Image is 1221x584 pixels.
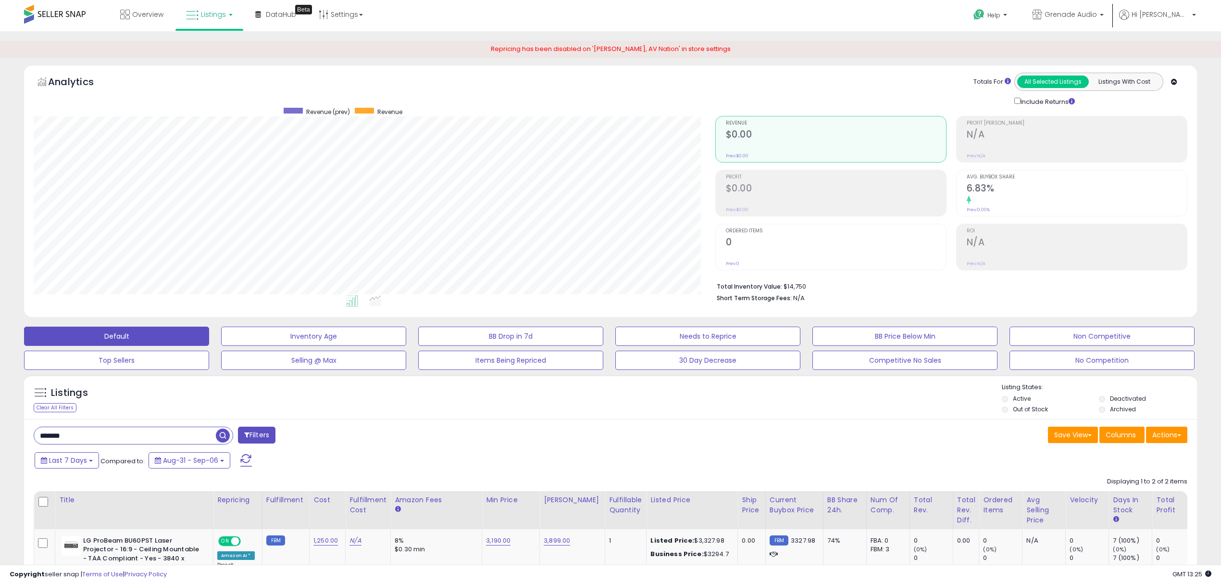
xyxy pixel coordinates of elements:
div: seller snap | | [10,570,167,579]
h2: 6.83% [967,183,1187,196]
small: FBM [266,535,285,546]
b: Listed Price: [650,536,694,545]
h2: N/A [967,129,1187,142]
div: 1 [609,536,639,545]
span: Revenue [726,121,946,126]
span: Profit [726,175,946,180]
button: No Competition [1009,351,1195,370]
span: DataHub [266,10,296,19]
div: Clear All Filters [34,403,76,412]
small: Prev: 0 [726,261,739,267]
button: All Selected Listings [1017,76,1089,88]
button: Top Sellers [24,351,209,370]
span: Last 7 Days [49,456,87,465]
div: Fulfillment [266,495,305,505]
div: FBA: 0 [871,536,902,545]
div: 0 [1156,536,1195,545]
div: Days In Stock [1113,495,1148,515]
div: Ship Price [742,495,761,515]
small: (0%) [983,546,997,553]
div: Min Price [486,495,536,505]
div: Totals For [973,77,1011,87]
div: 0.00 [742,536,758,545]
div: Num of Comp. [871,495,906,515]
div: 0 [914,554,953,562]
div: $3,327.98 [650,536,730,545]
div: 0 [983,554,1022,562]
a: Terms of Use [82,570,123,579]
a: 3,190.00 [486,536,511,546]
div: FBM: 3 [871,545,902,554]
button: Listings With Cost [1088,76,1160,88]
div: 0 [1070,554,1109,562]
div: [PERSON_NAME] [544,495,601,505]
li: $14,750 [717,280,1181,292]
div: 0 [983,536,1022,545]
h5: Listings [51,386,88,400]
b: Business Price: [650,549,703,559]
span: Grenade Audio [1045,10,1097,19]
div: Total Profit [1156,495,1191,515]
button: 30 Day Decrease [615,351,800,370]
small: (0%) [1070,546,1083,553]
span: Columns [1106,430,1136,440]
button: Selling @ Max [221,351,406,370]
span: Avg. Buybox Share [967,175,1187,180]
div: Ordered Items [983,495,1018,515]
span: Repricing has been disabled on '[PERSON_NAME], AV Nation' in store settings [491,44,731,53]
div: Displaying 1 to 2 of 2 items [1107,477,1187,486]
span: Hi [PERSON_NAME] [1132,10,1189,19]
div: Current Buybox Price [770,495,819,515]
div: 0.00 [957,536,972,545]
small: (0%) [1113,546,1126,553]
small: Prev: $0.00 [726,153,748,159]
label: Active [1013,394,1031,403]
small: FBM [770,535,788,546]
button: BB Price Below Min [812,327,997,346]
button: Save View [1048,427,1098,443]
small: Prev: 0.00% [967,207,990,213]
div: 7 (100%) [1113,536,1152,545]
small: (0%) [1156,546,1170,553]
div: Amazon AI * [217,551,255,560]
small: Prev: N/A [967,153,985,159]
b: Short Term Storage Fees: [717,294,792,302]
span: 2025-09-15 13:25 GMT [1172,570,1211,579]
span: Ordered Items [726,229,946,234]
div: $3294.7 [650,550,730,559]
button: Aug-31 - Sep-06 [149,452,230,469]
span: Aug-31 - Sep-06 [163,456,218,465]
button: Filters [238,427,275,444]
button: Last 7 Days [35,452,99,469]
div: Total Rev. [914,495,949,515]
button: BB Drop in 7d [418,327,603,346]
label: Out of Stock [1013,405,1048,413]
a: 1,250.00 [313,536,338,546]
span: Help [987,11,1000,19]
button: Needs to Reprice [615,327,800,346]
img: 31KCDxnE9KL._SL40_.jpg [62,536,81,556]
span: 3327.98 [791,536,815,545]
label: Deactivated [1110,394,1146,403]
span: Revenue [377,108,402,116]
div: Cost [313,495,341,505]
h2: $0.00 [726,183,946,196]
a: N/A [349,536,361,546]
button: Competitive No Sales [812,351,997,370]
span: OFF [239,537,255,545]
div: Fulfillment Cost [349,495,386,515]
i: Get Help [973,9,985,21]
button: Actions [1146,427,1187,443]
span: Compared to: [100,457,145,466]
b: Total Inventory Value: [717,282,782,291]
a: Help [966,1,1017,31]
div: Fulfillable Quantity [609,495,642,515]
small: Prev: $0.00 [726,207,748,213]
small: Days In Stock. [1113,515,1119,524]
div: 8% [395,536,474,545]
button: Columns [1099,427,1145,443]
h2: 0 [726,237,946,250]
h2: N/A [967,237,1187,250]
p: Listing States: [1002,383,1197,392]
span: ON [219,537,231,545]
